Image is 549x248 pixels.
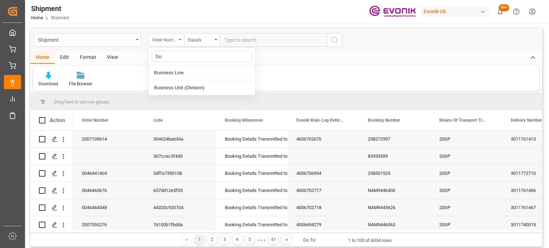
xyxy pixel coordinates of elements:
[225,131,279,147] div: Booking Details Transmitted to SAP
[288,182,359,199] div: 4006702717
[327,33,342,47] button: search button
[225,165,279,182] div: Booking Details Transmitted to SAP
[152,51,252,62] input: Search
[368,118,400,123] span: Booking Number
[34,33,141,47] button: open menu
[74,52,102,64] div: Format
[225,148,279,165] div: Booking Details Transmitted to SAP
[54,99,110,105] span: Drag here to set row groups
[359,165,431,182] div: 258501525
[431,131,502,147] div: 20GP
[145,165,216,182] div: 5dffa7390158
[296,118,344,123] span: Evonik Main-Leg Reference
[511,118,542,123] span: Delivery Number
[359,199,431,216] div: NAM9445626
[359,182,431,199] div: NAM9446400
[288,165,359,182] div: 4006706994
[245,235,254,244] div: 5
[30,199,73,216] div: Press SPACE to select this row.
[421,5,492,18] button: Evonik US
[359,216,431,233] div: NAM9446363
[258,237,266,243] div: ● ● ●
[148,33,184,47] button: close menu
[431,165,502,182] div: 20GP
[73,182,145,199] div: 0046465676
[30,131,73,148] div: Press SPACE to select this row.
[359,131,431,147] div: 258272997
[30,52,55,64] div: Home
[369,5,416,18] img: Evonik-brand-mark-Deep-Purple-RGB.jpeg_1700498283.jpeg
[38,35,133,44] div: Shipment
[288,199,359,216] div: 4006702718
[431,199,502,216] div: 20GP
[149,65,255,80] div: Business Line
[55,52,74,64] div: Edit
[220,33,327,47] input: Type to search
[145,216,216,233] div: 1b100b1fbdda
[233,235,242,244] div: 4
[492,4,508,20] button: show 100 new notifications
[225,199,279,216] div: Booking Details Transmitted to SAP
[225,118,263,123] span: Booking Milestones
[431,148,502,165] div: 20GP
[508,4,524,20] button: Help Center
[303,237,316,244] div: Go To:
[31,15,43,20] a: Home
[145,182,216,199] div: 657dd12e3f03
[145,199,216,216] div: 44320c920704
[348,237,392,244] div: 1 to 100 of 6034 rows
[50,117,65,123] div: Action
[188,35,212,43] div: Equals
[73,216,145,233] div: 2007055276
[288,131,359,147] div: 4006702670
[30,182,73,199] div: Press SPACE to select this row.
[102,52,123,64] div: View
[421,6,489,17] div: Evonik US
[145,148,216,165] div: 307ccec3f4d3
[439,118,487,123] span: Means Of Transport Translation
[39,81,58,87] div: Download
[431,182,502,199] div: 20GP
[269,235,278,244] div: 61
[82,118,108,123] span: Order Number
[208,235,217,244] div: 2
[499,4,509,11] span: 99+
[73,165,145,182] div: 0046441404
[149,80,255,95] div: Business Unit (Division)
[30,216,73,233] div: Press SPACE to select this row.
[69,81,92,87] div: File Browser
[30,148,73,165] div: Press SPACE to select this row.
[288,216,359,233] div: 4006694279
[195,235,204,244] div: 1
[184,33,220,47] button: open menu
[220,235,229,244] div: 3
[431,216,502,233] div: 20GP
[152,35,177,43] div: Order Number
[30,165,73,182] div: Press SPACE to select this row.
[73,131,145,147] div: 2007109614
[153,118,163,123] span: code
[359,148,431,165] div: 83393559
[145,131,216,147] div: 304624ba634a
[73,199,145,216] div: 0046464548
[225,182,279,199] div: Booking Details Transmitted to SAP
[31,3,69,14] div: Shipment
[225,217,279,233] div: Booking Details Transmitted to SAP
